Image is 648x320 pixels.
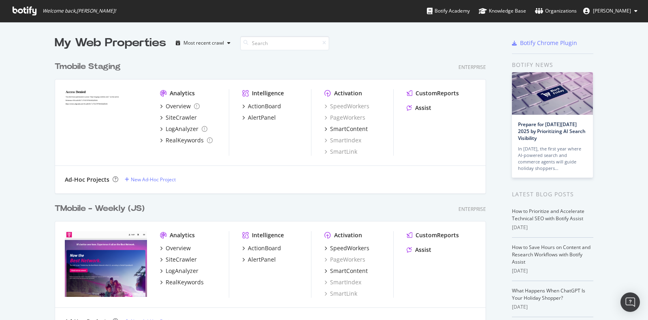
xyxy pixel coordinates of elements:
div: SiteCrawler [166,114,197,122]
a: SmartLink [324,290,357,298]
a: SmartContent [324,125,368,133]
div: My Web Properties [55,35,166,51]
img: tmobilestaging.com [65,89,147,155]
div: Open Intercom Messenger [620,292,640,312]
a: TMobile - Weekly (JS) [55,203,148,215]
a: RealKeywords [160,136,213,144]
a: ActionBoard [242,244,281,252]
a: What Happens When ChatGPT Is Your Holiday Shopper? [512,287,585,301]
div: New Ad-Hoc Project [131,176,176,183]
div: [DATE] [512,303,593,311]
a: RealKeywords [160,278,204,286]
div: Intelligence [252,89,284,97]
a: Assist [407,246,431,254]
div: RealKeywords [166,136,204,144]
div: LogAnalyzer [166,267,198,275]
a: SmartContent [324,267,368,275]
a: ActionBoard [242,102,281,110]
div: [DATE] [512,267,593,275]
a: AlertPanel [242,256,276,264]
a: SiteCrawler [160,114,197,122]
a: Tmobile Staging [55,61,124,73]
a: PageWorkers [324,256,365,264]
div: RealKeywords [166,278,204,286]
a: SmartLink [324,148,357,156]
a: SiteCrawler [160,256,197,264]
a: PageWorkers [324,114,365,122]
div: Most recent crawl [183,41,224,45]
a: Botify Chrome Plugin [512,39,577,47]
div: CustomReports [416,89,459,97]
div: Enterprise [458,64,486,71]
a: How to Save Hours on Content and Research Workflows with Botify Assist [512,244,590,265]
a: Assist [407,104,431,112]
a: CustomReports [407,89,459,97]
a: SpeedWorkers [324,244,369,252]
div: Activation [334,89,362,97]
a: Prepare for [DATE][DATE] 2025 by Prioritizing AI Search Visibility [518,121,586,142]
div: AlertPanel [248,114,276,122]
div: LogAnalyzer [166,125,198,133]
div: [DATE] [512,224,593,231]
div: SiteCrawler [166,256,197,264]
span: Welcome back, [PERSON_NAME] ! [43,8,116,14]
div: Organizations [535,7,577,15]
div: Overview [166,244,191,252]
div: ActionBoard [248,244,281,252]
div: Knowledge Base [479,7,526,15]
div: SpeedWorkers [330,244,369,252]
div: Analytics [170,89,195,97]
div: TMobile - Weekly (JS) [55,203,145,215]
div: Overview [166,102,191,110]
a: LogAnalyzer [160,125,207,133]
div: SmartContent [330,267,368,275]
div: Botify news [512,60,593,69]
div: ActionBoard [248,102,281,110]
img: t-mobile.com [65,231,147,297]
a: SmartIndex [324,278,361,286]
div: SmartContent [330,125,368,133]
button: Most recent crawl [173,37,234,49]
a: Overview [160,244,191,252]
div: Latest Blog Posts [512,190,593,199]
a: SpeedWorkers [324,102,369,110]
div: Analytics [170,231,195,239]
button: [PERSON_NAME] [577,4,644,17]
a: SmartIndex [324,136,361,144]
span: David Karalis [593,7,631,14]
div: Enterprise [458,206,486,213]
div: CustomReports [416,231,459,239]
a: How to Prioritize and Accelerate Technical SEO with Botify Assist [512,208,584,222]
a: LogAnalyzer [160,267,198,275]
div: Activation [334,231,362,239]
a: AlertPanel [242,114,276,122]
div: In [DATE], the first year where AI-powered search and commerce agents will guide holiday shoppers… [518,146,587,172]
div: Ad-Hoc Projects [65,176,109,184]
div: Botify Chrome Plugin [520,39,577,47]
div: Botify Academy [427,7,470,15]
a: CustomReports [407,231,459,239]
div: AlertPanel [248,256,276,264]
div: Intelligence [252,231,284,239]
div: Assist [415,104,431,112]
div: Assist [415,246,431,254]
a: Overview [160,102,200,110]
img: Prepare for Black Friday 2025 by Prioritizing AI Search Visibility [512,72,593,115]
div: Tmobile Staging [55,61,121,73]
input: Search [240,36,329,50]
a: New Ad-Hoc Project [125,176,176,183]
